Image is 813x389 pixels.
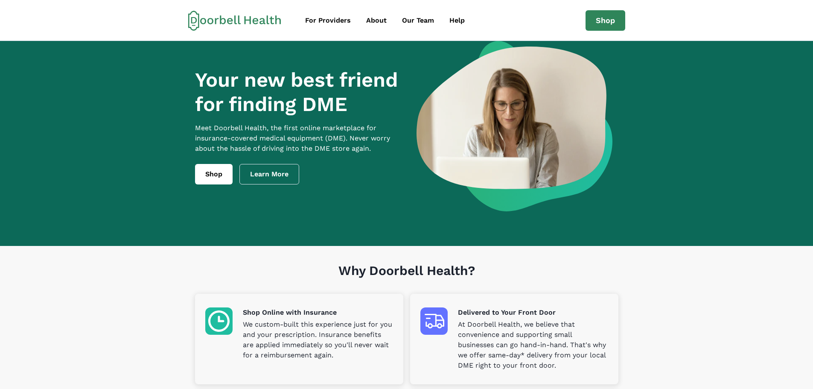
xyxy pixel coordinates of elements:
[195,68,402,116] h1: Your new best friend for finding DME
[366,15,387,26] div: About
[239,164,299,184] a: Learn More
[402,15,434,26] div: Our Team
[195,164,233,184] a: Shop
[458,307,608,318] p: Delivered to Your Front Door
[458,319,608,371] p: At Doorbell Health, we believe that convenience and supporting small businesses can go hand-in-ha...
[417,41,612,211] img: a woman looking at a computer
[359,12,393,29] a: About
[443,12,472,29] a: Help
[243,307,393,318] p: Shop Online with Insurance
[205,307,233,335] img: Shop Online with Insurance icon
[195,263,618,294] h1: Why Doorbell Health?
[298,12,358,29] a: For Providers
[449,15,465,26] div: Help
[195,123,402,154] p: Meet Doorbell Health, the first online marketplace for insurance-covered medical equipment (DME)....
[420,307,448,335] img: Delivered to Your Front Door icon
[243,319,393,360] p: We custom-built this experience just for you and your prescription. Insurance benefits are applie...
[395,12,441,29] a: Our Team
[305,15,351,26] div: For Providers
[586,10,625,31] a: Shop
